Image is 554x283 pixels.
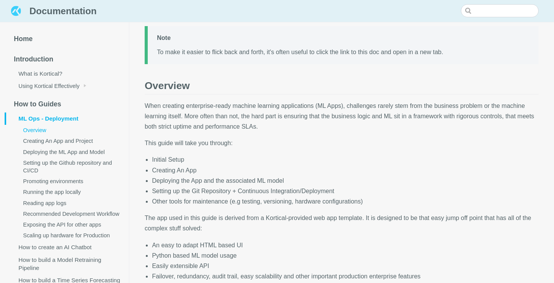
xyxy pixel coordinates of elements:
a: Overview [11,125,129,136]
span: Documentation [29,4,97,18]
a: Home [5,31,129,47]
a: What is Kortical? [5,68,129,80]
li: Setting up the Git Repository + Continuous Integration/Deployment [152,186,539,196]
li: Failover, redundancy, audit trail, easy scalability and other important production enterprise fea... [152,271,539,281]
span: Using Kortical Effectively [18,83,80,89]
img: Documentation [9,4,23,18]
li: Python based ML model usage [152,250,539,261]
a: Creating An App and Project [11,136,129,146]
h2: Overview [145,51,539,94]
li: Initial Setup [152,154,539,165]
li: Other tools for maintenance (e.g testing, versioning, hardware configurations) [152,196,539,207]
a: Deploying the ML App and Model [11,147,129,157]
a: Setting up the Github repository and CI/CD [11,157,129,176]
a: Recommended Development Workflow [11,209,129,219]
a: How to build a Model Retraining Pipeline [5,253,129,274]
input: Search [461,4,539,17]
a: Documentation [9,4,97,19]
a: Exposing the API for other apps [11,219,129,230]
p: Note [157,33,529,43]
li: Deploying the App and the associated ML model [152,175,539,186]
p: When creating enterprise-ready machine learning applications (ML Apps), challenges rarely stem fr... [145,101,539,132]
a: ML Ops - Deployment [5,113,129,125]
a: Running the app locally [11,187,129,197]
a: Scaling up hardware for Production [11,230,129,241]
span: How to Guides [14,100,61,108]
a: Reading app logs [11,198,129,209]
p: This guide will take you through: [145,138,539,148]
span: Introduction [14,55,53,63]
a: Using Kortical Effectively [5,80,129,92]
li: An easy to adapt HTML based UI [152,240,539,250]
a: Promoting environments [11,176,129,187]
a: How to create an AI Chatbot [5,241,129,253]
li: Creating An App [152,165,539,175]
p: The app used in this guide is derived from a Kortical-provided web app template. It is designed t... [145,213,539,233]
li: Easily extensible API [152,261,539,271]
p: To make it easier to flick back and forth, it's often useful to click the link to this doc and op... [157,47,529,57]
a: How to Guides [5,97,129,113]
